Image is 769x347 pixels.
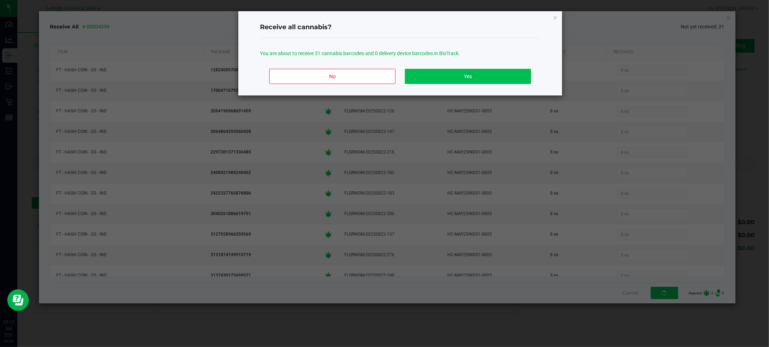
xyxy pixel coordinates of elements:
iframe: Resource center [7,289,29,311]
button: No [269,69,395,84]
h4: Receive all cannabis? [260,23,540,32]
button: Yes [405,69,531,84]
p: You are about to receive 31 cannabis barcodes and 0 delivery device barcodes in BioTrack. [260,50,540,57]
button: Close [553,13,558,22]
